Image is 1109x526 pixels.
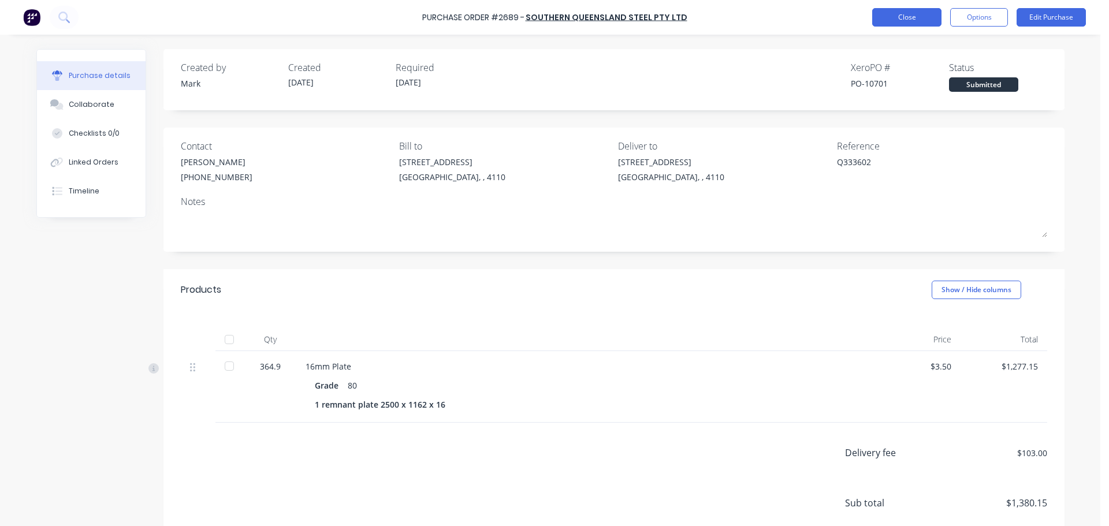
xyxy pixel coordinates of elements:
div: Contact [181,139,391,153]
img: Factory [23,9,40,26]
textarea: Q333602 [837,156,981,182]
div: Required [396,61,494,74]
div: [STREET_ADDRESS] [618,156,724,168]
div: $103.00 [932,447,1047,459]
div: Created by [181,61,279,74]
div: Deliver to [618,139,828,153]
div: Price [874,328,961,351]
div: Mark [181,77,279,89]
div: 16mm Plate [306,360,865,372]
span: Sub total [845,496,932,510]
button: Purchase details [37,61,146,90]
span: $1,380.15 [932,496,1047,510]
button: Timeline [37,177,146,206]
div: Reference [837,139,1047,153]
button: Checklists 0/0 [37,119,146,148]
div: 1 remnant plate 2500 x 1162 x 16 [315,396,455,413]
div: Checklists 0/0 [69,128,120,139]
a: Southern Queensland Steel Pty Ltd [526,12,687,23]
div: Purchase details [69,70,131,81]
div: PO-10701 [851,77,949,89]
div: Qty [244,328,296,351]
div: Purchase Order #2689 - [422,12,524,24]
div: Grade [315,377,348,394]
div: [PERSON_NAME] [181,156,252,168]
div: [GEOGRAPHIC_DATA], , 4110 [399,171,505,183]
div: Products [181,283,221,297]
button: Show / Hide columns [932,281,1021,299]
div: [GEOGRAPHIC_DATA], , 4110 [618,171,724,183]
div: Bill to [399,139,609,153]
div: [PHONE_NUMBER] [181,171,252,183]
div: Collaborate [69,99,114,110]
div: $3.50 [883,360,951,372]
div: Timeline [69,186,99,196]
div: [STREET_ADDRESS] [399,156,505,168]
button: Options [950,8,1008,27]
div: Delivery fee [845,446,932,460]
button: Edit Purchase [1017,8,1086,27]
div: 80 [348,377,357,394]
div: Total [961,328,1047,351]
div: Status [949,61,1047,74]
button: Close [872,8,941,27]
div: Created [288,61,386,74]
div: Notes [181,195,1047,208]
div: $1,277.15 [970,360,1038,372]
div: Linked Orders [69,157,118,167]
div: Xero PO # [851,61,949,74]
button: Collaborate [37,90,146,119]
button: Linked Orders [37,148,146,177]
div: 364.9 [254,360,287,372]
div: Submitted [949,77,1018,92]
